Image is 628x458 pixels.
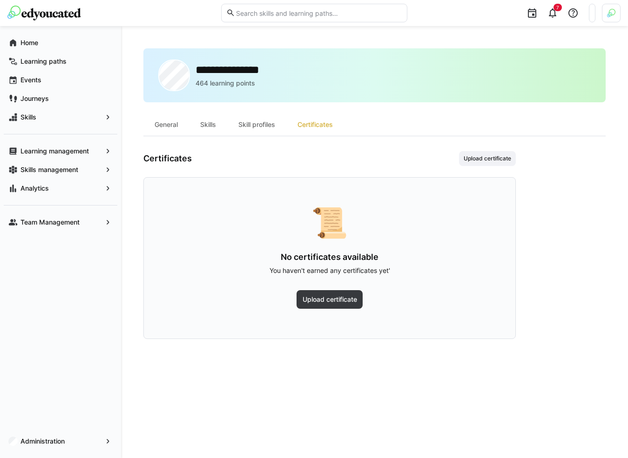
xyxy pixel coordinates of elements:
[143,113,189,136] div: General
[174,252,486,262] h3: No certificates available
[297,290,363,309] button: Upload certificate
[174,207,486,237] div: 📜
[556,5,559,10] span: 7
[459,151,516,166] button: Upload certificate
[286,113,344,136] div: Certificates
[301,295,358,304] span: Upload certificate
[196,79,255,88] p: 464 learning points
[463,155,512,162] span: Upload certificate
[174,266,486,275] p: You haven't earned any certificates yet'
[227,113,286,136] div: Skill profiles
[235,9,402,17] input: Search skills and learning paths…
[143,153,192,164] h3: Certificates
[189,113,227,136] div: Skills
